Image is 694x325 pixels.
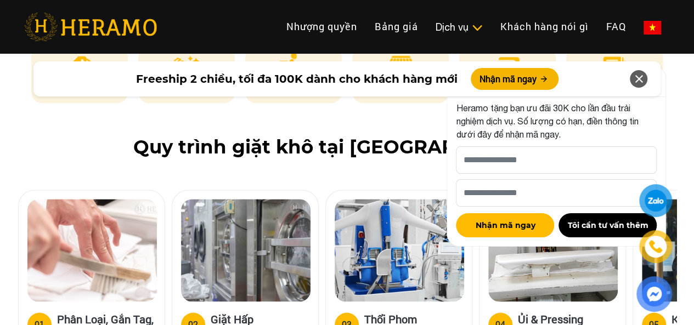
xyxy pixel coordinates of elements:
[278,15,366,38] a: Nhượng quyền
[492,15,597,38] a: Khách hàng nói gì
[456,213,554,237] button: Nhận mã ngay
[436,20,483,35] div: Dịch vụ
[27,199,157,301] img: heramo-quy-trinh-giat-hap-tieu-chuan-buoc-1
[181,199,311,301] img: heramo-quy-trinh-giat-hap-tieu-chuan-buoc-2
[558,213,657,237] button: Tôi cần tư vấn thêm
[641,232,670,261] a: phone-icon
[644,21,661,35] img: vn-flag.png
[24,136,670,158] h2: Quy trình giặt khô tại [GEOGRAPHIC_DATA]
[650,241,662,253] img: phone-icon
[335,199,464,301] img: heramo-quy-trinh-giat-hap-tieu-chuan-buoc-3
[471,68,558,90] button: Nhận mã ngay
[597,15,635,38] a: FAQ
[456,101,657,141] p: Heramo tặng bạn ưu đãi 30K cho lần đầu trải nghiệm dịch vụ. Số lượng có hạn, điền thông tin dưới ...
[471,22,483,33] img: subToggleIcon
[488,199,618,301] img: heramo-quy-trinh-giat-hap-tieu-chuan-buoc-4
[24,13,157,41] img: heramo-logo.png
[136,71,458,87] span: Freeship 2 chiều, tối đa 100K dành cho khách hàng mới
[366,15,427,38] a: Bảng giá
